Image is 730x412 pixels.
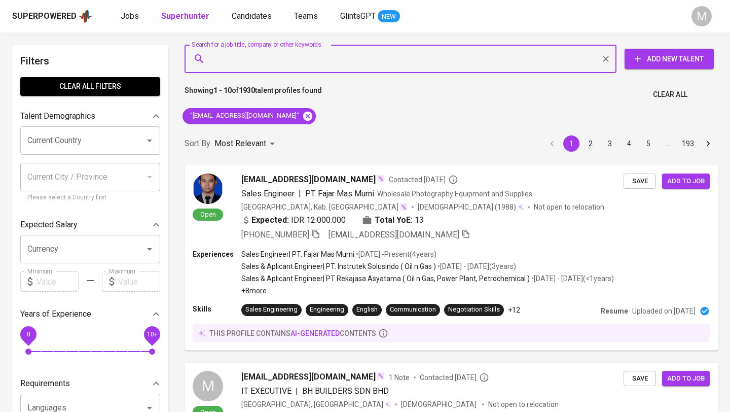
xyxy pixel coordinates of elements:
p: Uploaded on [DATE] [632,306,696,316]
span: NEW [378,12,400,22]
p: Sales & Aplicant Engineer | PT Rekajasa Asyatama ( Oil n Gas, Power Plant, Petrochemical ) [241,273,530,284]
div: … [660,139,676,149]
span: Teams [294,11,318,21]
button: Go to next page [700,135,716,152]
div: Expected Salary [20,215,160,235]
button: Go to page 2 [582,135,599,152]
a: Open[EMAIL_ADDRESS][DOMAIN_NAME]Contacted [DATE]Sales Engineer|PT. Fajar Mas MurniWholesale Photo... [185,165,718,351]
button: Clear [599,52,613,66]
span: PT. Fajar Mas Murni [305,189,374,198]
input: Value [118,271,160,292]
p: Sales Engineer | PT. Fajar Mas Murni [241,249,354,259]
img: magic_wand.svg [377,175,385,183]
img: 06d63c3163b0b59a59c0bd3544c62eb2.jpg [193,174,223,204]
button: Add to job [662,174,710,189]
p: +12 [508,305,520,315]
button: Open [142,133,157,148]
span: Contacted [DATE] [420,372,489,383]
span: [PHONE_NUMBER] [241,230,309,239]
span: GlintsGPT [340,11,376,21]
h6: Filters [20,53,160,69]
a: Teams [294,10,320,23]
p: • [DATE] - Present ( 4 years ) [354,249,436,259]
span: BH BUILDERS SDN BHD [302,386,389,396]
p: this profile contains contents [209,328,376,338]
span: "[EMAIL_ADDRESS][DOMAIN_NAME]" [182,111,305,121]
span: [EMAIL_ADDRESS][DOMAIN_NAME] [241,371,376,383]
b: Superhunter [161,11,209,21]
button: Go to page 4 [621,135,637,152]
span: Add to job [667,373,705,385]
div: IDR 12.000.000 [241,214,346,226]
p: Requirements [20,377,70,390]
div: [GEOGRAPHIC_DATA], [GEOGRAPHIC_DATA] [241,399,391,409]
span: Sales Engineer [241,189,295,198]
p: Most Relevant [214,138,266,150]
div: [GEOGRAPHIC_DATA], Kab. [GEOGRAPHIC_DATA] [241,202,408,212]
span: Save [629,373,651,385]
span: | [296,385,298,397]
p: Skills [193,304,241,314]
div: Years of Experience [20,304,160,324]
p: Not open to relocation [534,202,604,212]
p: Talent Demographics [20,110,95,122]
span: 13 [415,214,424,226]
b: 1 - 10 [213,86,232,94]
a: Superhunter [161,10,211,23]
p: Expected Salary [20,219,78,231]
span: [DEMOGRAPHIC_DATA] [401,399,478,409]
div: M [691,6,712,26]
span: 0 [26,331,30,338]
button: Add to job [662,371,710,387]
a: Candidates [232,10,274,23]
div: Negotiation Skills [448,305,500,315]
span: Candidates [232,11,272,21]
div: M [193,371,223,401]
span: | [299,188,301,200]
div: English [356,305,378,315]
span: Contacted [DATE] [389,175,458,185]
svg: By Jakarta recruiter [448,175,458,185]
p: • [DATE] - [DATE] ( <1 years ) [530,273,614,284]
span: [EMAIL_ADDRESS][DOMAIN_NAME] [328,230,459,239]
button: Go to page 5 [640,135,656,152]
b: 1930 [239,86,255,94]
span: Clear All [653,88,687,101]
button: Go to page 193 [679,135,697,152]
div: Engineering [310,305,344,315]
p: Years of Experience [20,308,91,320]
a: Jobs [121,10,141,23]
div: Communication [390,305,436,315]
span: Save [629,176,651,187]
span: IT EXECUTIVE [241,386,291,396]
div: (1988) [418,202,524,212]
p: Not open to relocation [488,399,559,409]
span: [EMAIL_ADDRESS][DOMAIN_NAME] [241,174,376,186]
span: Wholesale Photography Equipment and Supplies [377,190,532,198]
a: GlintsGPT NEW [340,10,400,23]
span: Add New Talent [633,53,706,65]
p: Resume [601,306,628,316]
button: Save [624,174,656,189]
button: Open [142,242,157,256]
svg: By Malaysia recruiter [479,372,489,383]
p: +8 more ... [241,286,614,296]
span: 10+ [147,331,157,338]
p: Please select a Country first [27,193,153,203]
span: Add to job [667,176,705,187]
p: Experiences [193,249,241,259]
span: Clear All filters [28,80,152,93]
img: magic_wand.svg [377,372,385,380]
div: Talent Demographics [20,106,160,126]
div: Most Relevant [214,134,278,153]
div: Requirements [20,373,160,394]
input: Value [36,271,79,292]
span: 1 Note [389,372,410,383]
img: app logo [79,9,92,24]
div: "[EMAIL_ADDRESS][DOMAIN_NAME]" [182,108,316,124]
button: Clear All filters [20,77,160,96]
button: Go to page 3 [602,135,618,152]
img: magic_wand.svg [399,203,408,211]
p: Sort By [185,138,210,150]
span: Jobs [121,11,139,21]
